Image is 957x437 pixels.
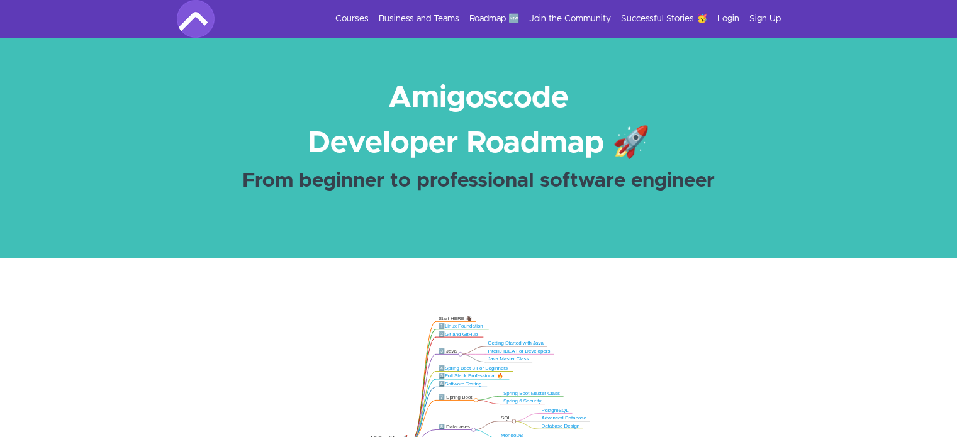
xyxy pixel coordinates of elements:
a: Full Stack Professional 🔥 [445,373,503,379]
a: Successful Stories 🥳 [621,13,707,25]
strong: Developer Roadmap 🚀 [308,128,650,158]
a: Spring 6 Security [503,398,541,403]
a: Login [717,13,739,25]
a: Advanced Database [541,415,586,420]
a: Getting Started with Java [488,341,544,346]
div: 4️⃣ [439,365,510,372]
a: Sign Up [749,13,781,25]
a: IntelliJ IDEA For Developers [488,348,550,353]
a: Join the Community [529,13,611,25]
a: Software Testing [445,381,481,386]
a: Spring Boot Master Class [503,390,560,396]
a: Git and GitHub [445,331,478,336]
a: Linux Foundation [445,323,483,328]
div: 7️⃣ Spring Boot [439,394,473,400]
div: 5️⃣ [439,373,506,379]
div: 3️⃣ Java [439,348,458,354]
div: 6️⃣ [439,380,484,387]
a: Spring Boot 3 For Beginners [445,365,508,370]
a: Java Master Class [488,356,529,361]
strong: Amigoscode [388,83,569,113]
div: Start HERE 👋🏿 [439,315,473,321]
a: PostgreSQL [541,407,568,412]
a: Courses [335,13,369,25]
strong: From beginner to professional software engineer [242,171,715,191]
div: SQL [501,415,512,421]
a: Business and Teams [379,13,459,25]
a: Database Design [541,423,579,428]
div: 8️⃣ Databases [439,424,471,430]
a: Roadmap 🆕 [469,13,519,25]
div: 2️⃣ [439,331,480,337]
div: 1️⃣ [439,323,486,329]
